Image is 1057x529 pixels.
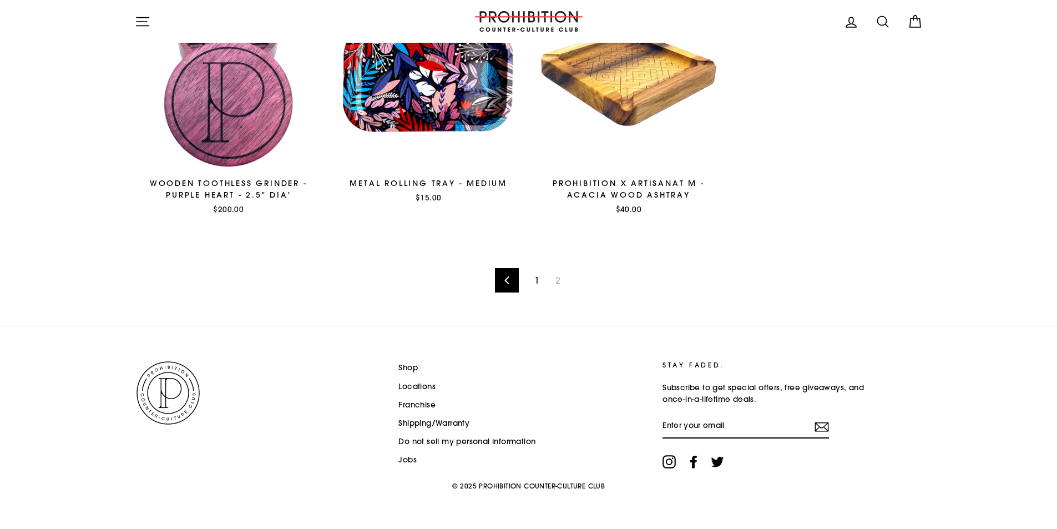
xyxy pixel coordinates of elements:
[662,382,881,406] p: Subscribe to get special offers, free giveaways, and once-in-a-lifetime deals.
[398,434,535,450] a: Do not sell my personal information
[528,271,546,289] a: 1
[398,360,418,376] a: Shop
[135,477,923,496] p: © 2025 PROHIBITION COUNTER-CULTURE CLUB
[535,204,723,215] div: $40.00
[335,178,523,189] div: METAL ROLLING TRAY - MEDIUM
[398,397,436,414] a: Franchise
[135,178,323,201] div: WOODEN TOOTHLESS GRINDER - PURPLE HEART - 2.5" DIA'
[398,379,436,395] a: Locations
[135,360,201,426] img: PROHIBITION COUNTER-CULTURE CLUB
[473,11,584,32] img: PROHIBITION COUNTER-CULTURE CLUB
[398,415,469,432] a: Shipping/Warranty
[662,360,881,370] p: STAY FADED.
[662,414,829,439] input: Enter your email
[535,178,723,201] div: PROHIBITION X ARTISANAT M - ACACIA WOOD ASHTRAY
[398,452,417,468] a: Jobs
[549,271,567,289] span: 2
[135,204,323,215] div: $200.00
[335,192,523,203] div: $15.00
